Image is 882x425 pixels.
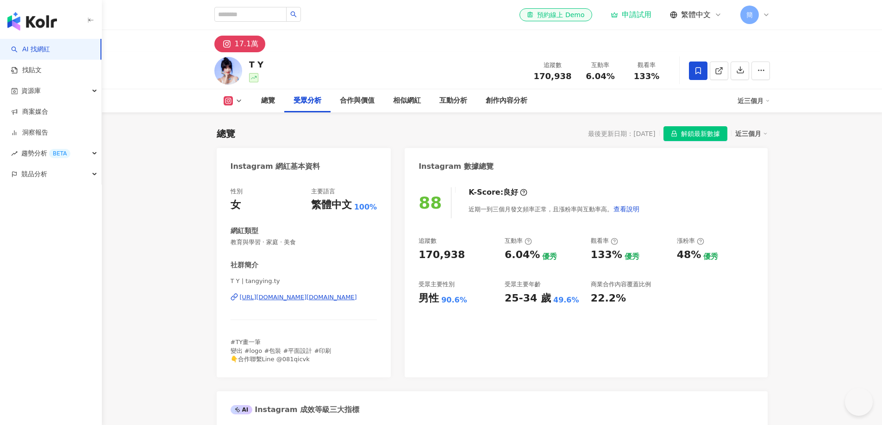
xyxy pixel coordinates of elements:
div: 追蹤數 [419,237,437,245]
div: 優秀 [703,252,718,262]
div: 繁體中文 [311,198,352,212]
div: 互動分析 [439,95,467,106]
div: Instagram 數據總覽 [419,161,494,172]
a: [URL][DOMAIN_NAME][DOMAIN_NAME] [231,293,377,302]
div: 22.2% [591,291,626,306]
span: 170,938 [534,71,572,81]
div: 受眾主要性別 [419,280,455,289]
div: 互動率 [505,237,532,245]
div: 總覽 [261,95,275,106]
a: 洞察報告 [11,128,48,137]
div: 49.6% [553,295,579,305]
span: 趨勢分析 [21,143,70,164]
div: 近三個月 [735,128,768,140]
span: 繁體中文 [681,10,711,20]
div: 男性 [419,291,439,306]
button: 17.1萬 [214,36,266,52]
div: 總覽 [217,127,235,140]
div: 良好 [503,187,518,197]
div: 25-34 歲 [505,291,551,306]
div: 互動率 [583,61,618,70]
div: 88 [419,193,442,212]
span: 133% [634,72,660,81]
div: 商業合作內容覆蓋比例 [591,280,651,289]
div: K-Score : [469,187,527,197]
a: 找貼文 [11,66,42,75]
span: 資源庫 [21,80,41,101]
div: 6.04% [505,248,540,262]
div: 170,938 [419,248,465,262]
div: 女 [231,198,241,212]
div: 合作與價值 [340,95,375,106]
div: 相似網紅 [393,95,421,106]
span: rise [11,150,18,157]
button: 解鎖最新數據 [663,126,727,141]
div: 預約線上 Demo [527,10,584,19]
span: 查看說明 [613,205,639,213]
div: Instagram 成效等級三大指標 [231,405,359,415]
img: KOL Avatar [214,57,242,85]
span: lock [671,130,677,137]
div: 近期一到三個月發文頻率正常，且漲粉率與互動率高。 [469,200,640,218]
div: 漲粉率 [677,237,704,245]
span: search [290,11,297,18]
div: 17.1萬 [235,37,259,50]
div: BETA [49,149,70,158]
div: 133% [591,248,622,262]
img: logo [7,12,57,31]
span: 6.04% [586,72,614,81]
a: searchAI 找網紅 [11,45,50,54]
div: 48% [677,248,701,262]
span: T Y | tangying.ty [231,277,377,285]
div: 優秀 [625,252,639,262]
span: 簡 [746,10,753,20]
div: [URL][DOMAIN_NAME][DOMAIN_NAME] [240,293,357,302]
div: 追蹤數 [534,61,572,70]
iframe: Help Scout Beacon - Open [845,388,873,416]
div: T Y [249,59,264,70]
div: 性別 [231,187,243,196]
div: 社群簡介 [231,260,258,270]
a: 商案媒合 [11,107,48,117]
div: 觀看率 [591,237,618,245]
div: 優秀 [542,252,557,262]
span: 競品分析 [21,164,47,185]
span: 教育與學習 · 家庭 · 美食 [231,238,377,246]
div: 受眾主要年齡 [505,280,541,289]
div: 受眾分析 [294,95,321,106]
div: 網紅類型 [231,226,258,236]
span: 解鎖最新數據 [681,127,720,142]
div: 最後更新日期：[DATE] [588,130,655,137]
div: 90.6% [441,295,467,305]
div: Instagram 網紅基本資料 [231,161,320,172]
span: 100% [354,202,377,212]
a: 預約線上 Demo [519,8,592,21]
button: 查看說明 [613,200,640,218]
span: #TY畫一筆 變出 #logo #包裝 #平面設計 #印刷 👇合作聯繫Line @081qicvk [231,339,332,362]
div: 觀看率 [629,61,664,70]
div: AI [231,405,253,414]
div: 創作內容分析 [486,95,527,106]
div: 主要語言 [311,187,335,196]
a: 申請試用 [611,10,651,19]
div: 近三個月 [738,93,770,108]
